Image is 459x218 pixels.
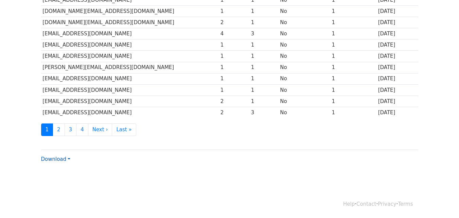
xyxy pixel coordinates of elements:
[76,123,88,136] a: 4
[356,201,376,207] a: Contact
[330,6,376,17] td: 1
[376,51,418,62] td: [DATE]
[249,62,279,73] td: 1
[219,17,249,28] td: 2
[378,201,396,207] a: Privacy
[219,39,249,51] td: 1
[219,107,249,118] td: 2
[41,123,53,136] a: 1
[330,17,376,28] td: 1
[330,62,376,73] td: 1
[330,73,376,84] td: 1
[249,6,279,17] td: 1
[279,73,330,84] td: No
[376,39,418,51] td: [DATE]
[41,6,219,17] td: [DOMAIN_NAME][EMAIL_ADDRESS][DOMAIN_NAME]
[279,51,330,62] td: No
[219,6,249,17] td: 1
[279,62,330,73] td: No
[41,73,219,84] td: [EMAIL_ADDRESS][DOMAIN_NAME]
[330,96,376,107] td: 1
[330,28,376,39] td: 1
[41,62,219,73] td: [PERSON_NAME][EMAIL_ADDRESS][DOMAIN_NAME]
[330,107,376,118] td: 1
[279,28,330,39] td: No
[112,123,136,136] a: Last »
[279,6,330,17] td: No
[249,96,279,107] td: 1
[425,185,459,218] iframe: Chat Widget
[330,39,376,51] td: 1
[376,17,418,28] td: [DATE]
[376,73,418,84] td: [DATE]
[65,123,77,136] a: 3
[330,51,376,62] td: 1
[219,96,249,107] td: 2
[249,51,279,62] td: 1
[219,51,249,62] td: 1
[279,39,330,51] td: No
[249,107,279,118] td: 3
[41,17,219,28] td: [DOMAIN_NAME][EMAIL_ADDRESS][DOMAIN_NAME]
[376,107,418,118] td: [DATE]
[398,201,413,207] a: Terms
[88,123,112,136] a: Next ›
[249,17,279,28] td: 1
[41,156,70,162] a: Download
[376,6,418,17] td: [DATE]
[219,28,249,39] td: 4
[219,62,249,73] td: 1
[279,107,330,118] td: No
[279,84,330,96] td: No
[41,39,219,51] td: [EMAIL_ADDRESS][DOMAIN_NAME]
[41,96,219,107] td: [EMAIL_ADDRESS][DOMAIN_NAME]
[330,84,376,96] td: 1
[376,96,418,107] td: [DATE]
[279,17,330,28] td: No
[41,84,219,96] td: [EMAIL_ADDRESS][DOMAIN_NAME]
[249,73,279,84] td: 1
[376,62,418,73] td: [DATE]
[53,123,65,136] a: 2
[376,84,418,96] td: [DATE]
[219,84,249,96] td: 1
[343,201,355,207] a: Help
[219,73,249,84] td: 1
[41,51,219,62] td: [EMAIL_ADDRESS][DOMAIN_NAME]
[249,39,279,51] td: 1
[41,28,219,39] td: [EMAIL_ADDRESS][DOMAIN_NAME]
[376,28,418,39] td: [DATE]
[279,96,330,107] td: No
[249,84,279,96] td: 1
[41,107,219,118] td: [EMAIL_ADDRESS][DOMAIN_NAME]
[249,28,279,39] td: 3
